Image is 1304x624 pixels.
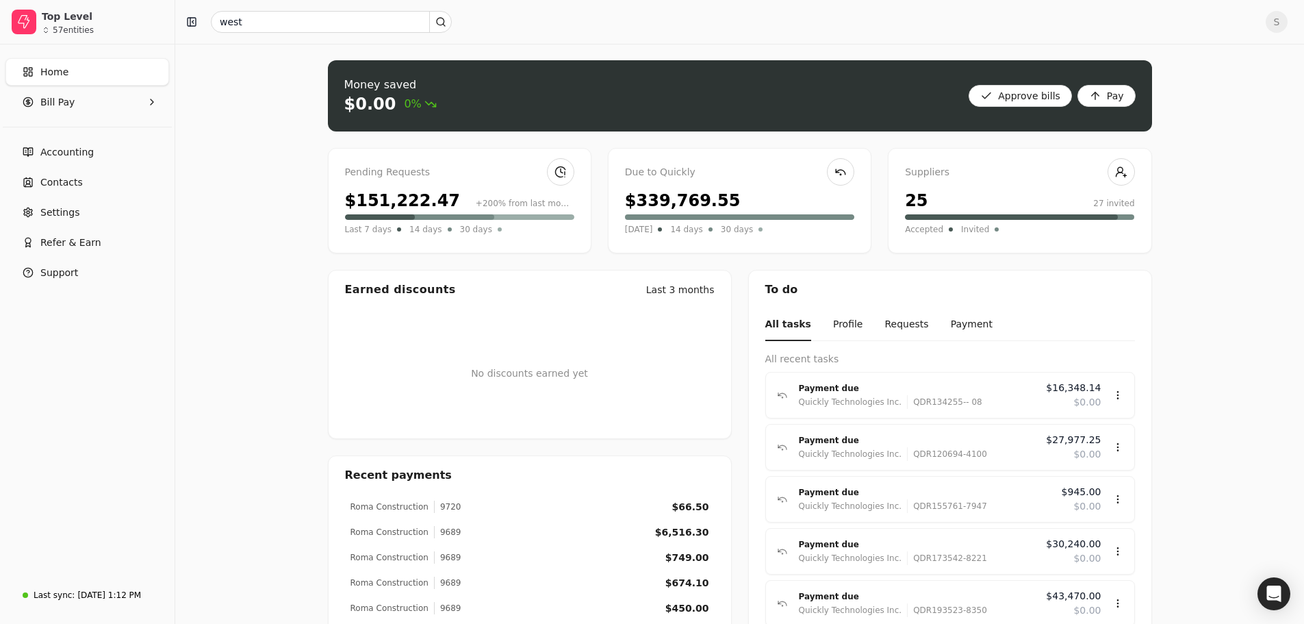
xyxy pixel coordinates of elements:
[1046,433,1101,447] span: $27,977.25
[765,309,811,341] button: All tasks
[350,551,429,564] div: Roma Construction
[350,501,429,513] div: Roma Construction
[799,382,1036,395] div: Payment due
[53,26,94,34] div: 57 entities
[350,526,429,538] div: Roma Construction
[404,96,436,112] span: 0%
[1073,447,1101,462] span: $0.00
[625,188,741,213] div: $339,769.55
[77,589,141,601] div: [DATE] 1:12 PM
[345,223,392,236] span: Last 7 days
[670,223,702,236] span: 14 days
[40,236,101,250] span: Refer & Earn
[40,145,94,160] span: Accounting
[40,95,75,110] span: Bill Pay
[1062,485,1101,499] span: $945.00
[799,447,902,461] div: Quickly Technologies Inc.
[345,165,574,180] div: Pending Requests
[961,223,989,236] span: Invited
[345,188,461,213] div: $151,222.47
[907,551,987,565] div: QDR173542-8221
[5,583,169,608] a: Last sync:[DATE] 1:12 PM
[799,395,902,409] div: Quickly Technologies Inc.
[344,93,396,115] div: $0.00
[434,526,461,538] div: 9689
[1073,603,1101,618] span: $0.00
[5,199,169,226] a: Settings
[1046,381,1101,395] span: $16,348.14
[460,223,492,236] span: 30 days
[672,500,708,514] div: $66.50
[476,197,574,210] div: +200% from last month
[907,395,982,409] div: QDR134255-- 08
[907,603,987,617] div: QDR193523-8350
[625,223,653,236] span: [DATE]
[1077,85,1136,107] button: Pay
[434,501,461,513] div: 9720
[1266,11,1288,33] button: S
[471,345,588,403] div: No discounts earned yet
[905,223,943,236] span: Accepted
[721,223,753,236] span: 30 days
[655,525,709,540] div: $6,516.30
[434,577,461,589] div: 9689
[905,188,928,213] div: 25
[907,499,987,513] div: QDR155761-7947
[5,138,169,166] a: Accounting
[350,577,429,589] div: Roma Construction
[884,309,928,341] button: Requests
[799,499,902,513] div: Quickly Technologies Inc.
[1046,537,1101,551] span: $30,240.00
[345,282,456,298] div: Earned discounts
[665,576,709,590] div: $674.10
[329,456,731,495] div: Recent payments
[1257,577,1290,610] div: Open Intercom Messenger
[665,551,709,565] div: $749.00
[799,434,1036,447] div: Payment due
[40,175,83,190] span: Contacts
[434,602,461,614] div: 9689
[5,58,169,86] a: Home
[625,165,854,180] div: Due to Quickly
[1073,551,1101,566] span: $0.00
[969,85,1072,107] button: Approve bills
[905,165,1134,180] div: Suppliers
[907,447,987,461] div: QDR120694-4100
[951,309,993,341] button: Payment
[749,271,1151,309] div: To do
[5,259,169,286] button: Support
[40,266,78,280] span: Support
[211,11,452,33] input: Search
[1093,197,1134,210] div: 27 invited
[434,551,461,564] div: 9689
[1073,395,1101,410] span: $0.00
[799,603,902,617] div: Quickly Technologies Inc.
[40,205,79,220] span: Settings
[799,551,902,565] div: Quickly Technologies Inc.
[665,601,709,616] div: $450.00
[5,229,169,256] button: Refer & Earn
[799,538,1036,551] div: Payment due
[1046,589,1101,603] span: $43,470.00
[409,223,442,236] span: 14 days
[34,589,75,601] div: Last sync:
[350,602,429,614] div: Roma Construction
[5,169,169,196] a: Contacts
[42,10,163,23] div: Top Level
[833,309,863,341] button: Profile
[1073,499,1101,514] span: $0.00
[40,65,68,79] span: Home
[799,590,1036,603] div: Payment due
[646,283,715,297] div: Last 3 months
[799,486,1051,499] div: Payment due
[344,77,437,93] div: Money saved
[5,88,169,116] button: Bill Pay
[765,352,1135,366] div: All recent tasks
